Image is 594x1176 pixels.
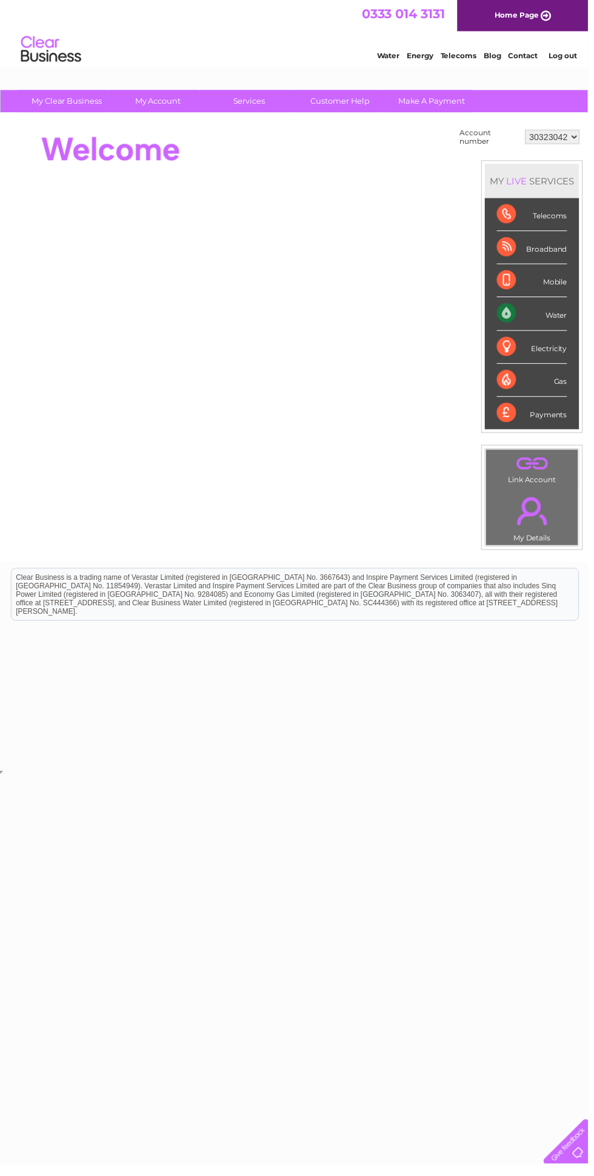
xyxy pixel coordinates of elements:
[12,7,584,59] div: Clear Business is a trading name of Verastar Limited (registered in [GEOGRAPHIC_DATA] No. 3667643...
[21,32,82,69] img: logo.png
[502,334,573,368] div: Electricity
[509,177,535,189] div: LIVE
[381,52,404,61] a: Water
[110,91,210,113] a: My Account
[411,52,438,61] a: Energy
[513,52,543,61] a: Contact
[494,457,581,479] a: .
[502,267,573,300] div: Mobile
[490,454,584,492] td: Link Account
[502,401,573,434] div: Payments
[386,91,486,113] a: Make A Payment
[445,52,481,61] a: Telecoms
[494,495,581,537] a: .
[490,166,585,200] div: MY SERVICES
[502,300,573,334] div: Water
[18,91,118,113] a: My Clear Business
[202,91,302,113] a: Services
[490,492,584,551] td: My Details
[502,234,573,267] div: Broadband
[502,200,573,234] div: Telecoms
[489,52,506,61] a: Blog
[461,127,527,150] td: Account number
[294,91,394,113] a: Customer Help
[554,52,582,61] a: Log out
[502,368,573,401] div: Gas
[365,6,449,21] a: 0333 014 3131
